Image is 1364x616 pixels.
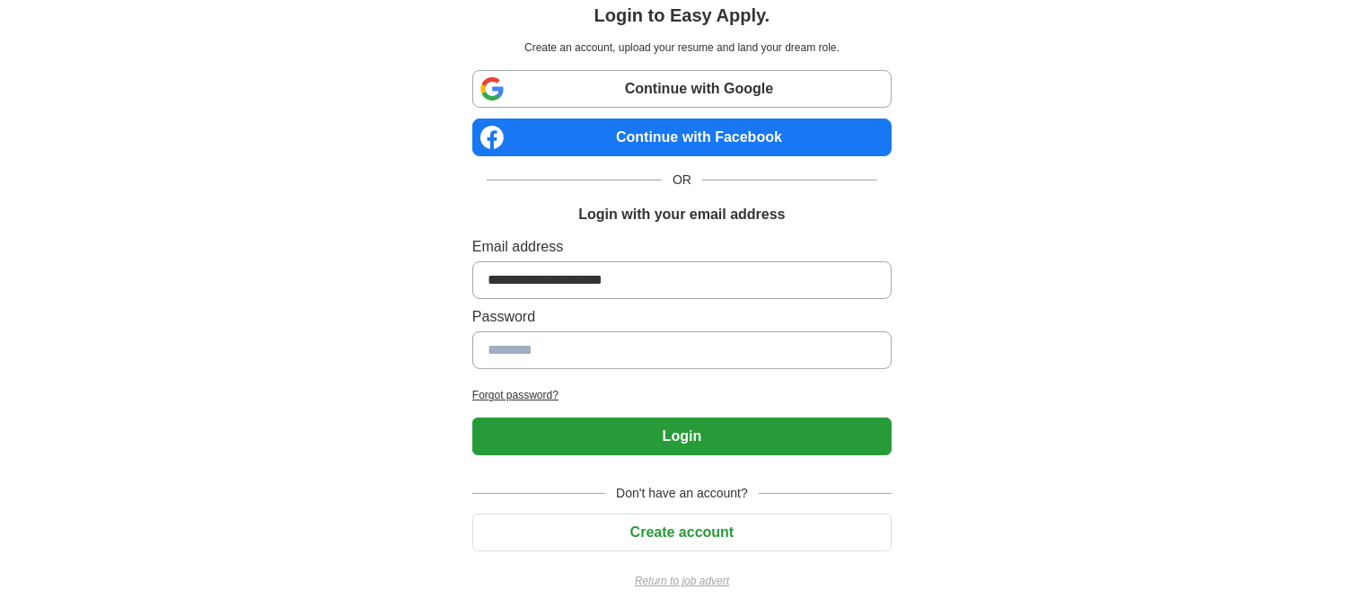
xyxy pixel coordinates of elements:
a: Forgot password? [472,387,892,403]
h1: Login with your email address [578,204,785,225]
a: Create account [472,524,892,540]
label: Email address [472,236,892,258]
a: Continue with Google [472,70,892,108]
button: Create account [472,514,892,551]
a: Continue with Facebook [472,119,892,156]
span: OR [662,171,702,189]
span: Don't have an account? [605,484,759,503]
p: Create an account, upload your resume and land your dream role. [476,40,888,56]
h1: Login to Easy Apply. [594,2,770,29]
button: Login [472,418,892,455]
label: Password [472,306,892,328]
a: Return to job advert [472,573,892,589]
